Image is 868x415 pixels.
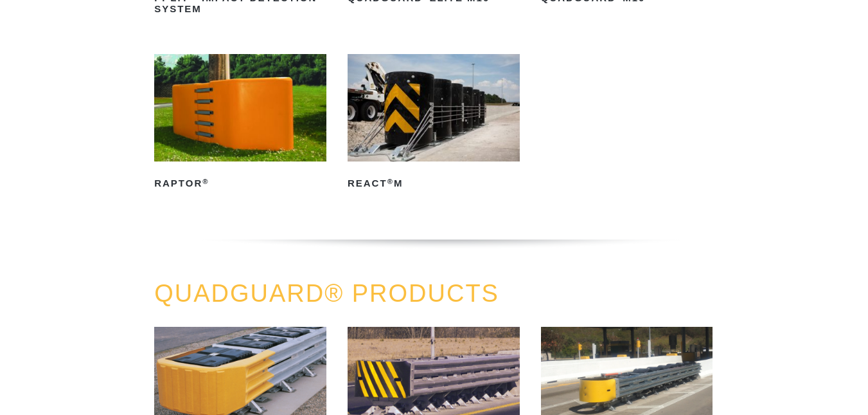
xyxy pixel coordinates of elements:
sup: ® [202,178,209,185]
sup: ® [387,178,394,185]
h2: REACT M [348,173,520,194]
a: QUADGUARD® PRODUCTS [154,280,499,307]
a: REACT®M [348,54,520,194]
h2: RAPTOR [154,173,326,194]
a: RAPTOR® [154,54,326,194]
